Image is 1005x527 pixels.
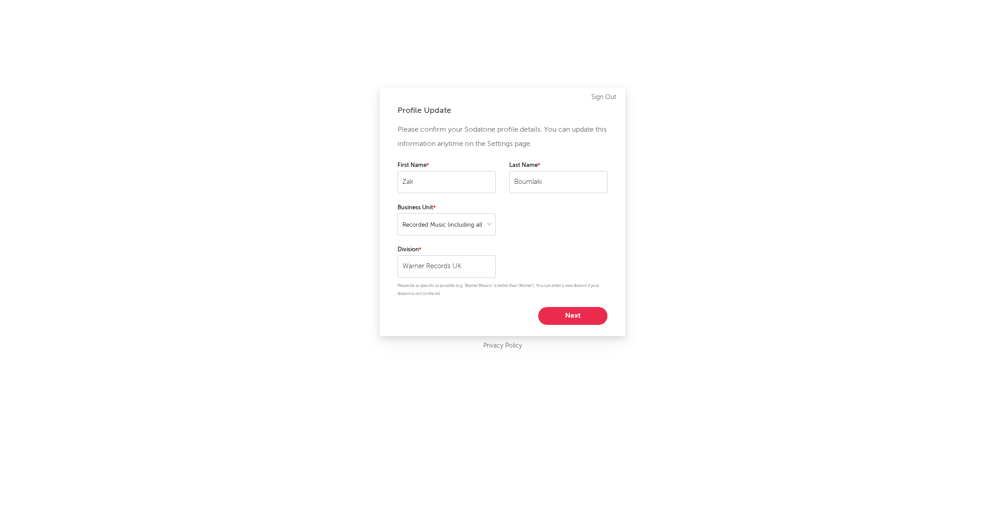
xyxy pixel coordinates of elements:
input: Your division [398,255,496,278]
input: Your first name [398,171,496,193]
button: Next [538,307,607,325]
input: Your last name [509,171,607,193]
p: Please be as specific as possible (e.g. 'Warner Mexico' is better than 'Warner'). You can enter a... [398,282,607,298]
p: Please confirm your Sodatone profile details. You can update this information anytime on the Sett... [398,123,607,151]
label: First Name [398,160,496,171]
label: Division [398,245,496,255]
a: Sign Out [591,92,616,103]
label: Business Unit [398,203,496,213]
label: Last Name [509,160,607,171]
a: Privacy Policy [483,340,522,352]
div: Profile Update [398,105,607,116]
